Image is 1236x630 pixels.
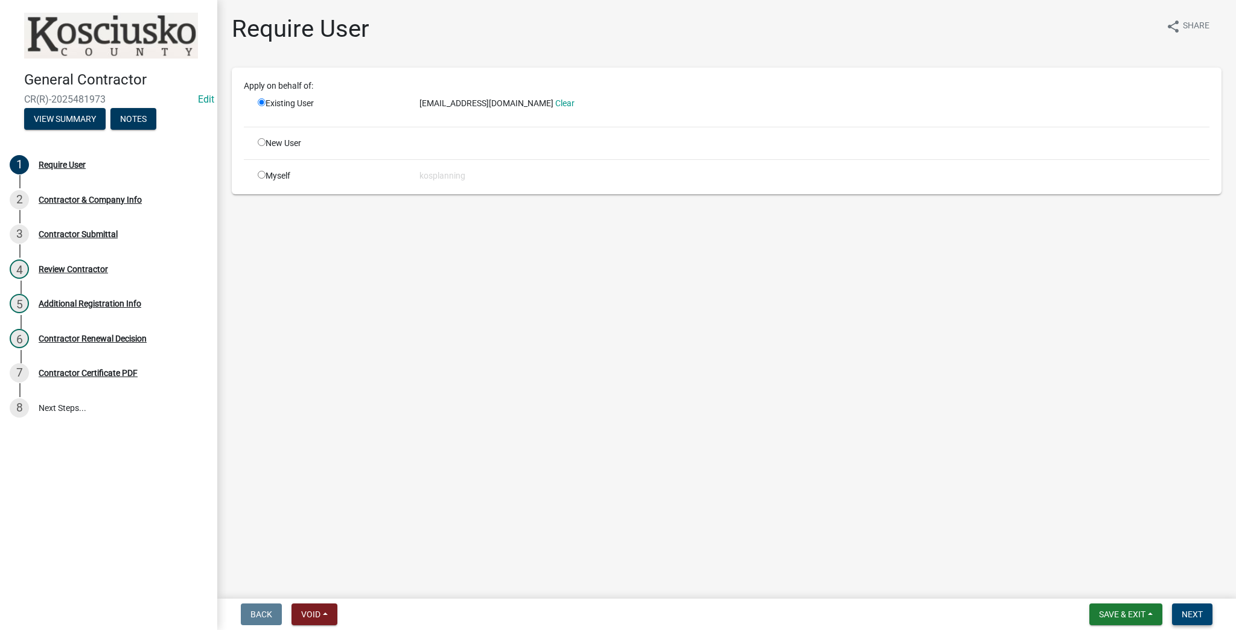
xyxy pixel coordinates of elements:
div: 2 [10,190,29,209]
div: 3 [10,224,29,244]
div: Apply on behalf of: [235,80,1218,92]
button: Save & Exit [1089,603,1162,625]
wm-modal-confirm: Summary [24,115,106,124]
h1: Require User [232,14,369,43]
button: View Summary [24,108,106,130]
a: Edit [198,94,214,105]
wm-modal-confirm: Edit Application Number [198,94,214,105]
button: Back [241,603,282,625]
div: 5 [10,294,29,313]
button: shareShare [1156,14,1219,38]
div: 4 [10,259,29,279]
span: Next [1182,609,1203,619]
div: 6 [10,329,29,348]
div: 7 [10,363,29,383]
span: CR(R)-2025481973 [24,94,193,105]
span: [EMAIL_ADDRESS][DOMAIN_NAME] [419,98,553,108]
div: Myself [249,170,410,182]
div: 8 [10,398,29,418]
div: Existing User [249,97,410,117]
i: share [1166,19,1180,34]
div: Contractor Certificate PDF [39,369,138,377]
h4: General Contractor [24,71,208,89]
div: 1 [10,155,29,174]
a: Clear [555,98,575,108]
div: Contractor & Company Info [39,196,142,204]
button: Next [1172,603,1212,625]
span: Save & Exit [1099,609,1145,619]
div: Review Contractor [39,265,108,273]
wm-modal-confirm: Notes [110,115,156,124]
img: Kosciusko County, Indiana [24,13,198,59]
div: Additional Registration Info [39,299,141,308]
span: Back [250,609,272,619]
div: Contractor Renewal Decision [39,334,147,343]
span: Void [301,609,320,619]
button: Void [291,603,337,625]
span: Share [1183,19,1209,34]
div: Contractor Submittal [39,230,118,238]
div: Require User [39,161,86,169]
button: Notes [110,108,156,130]
div: New User [249,137,410,150]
